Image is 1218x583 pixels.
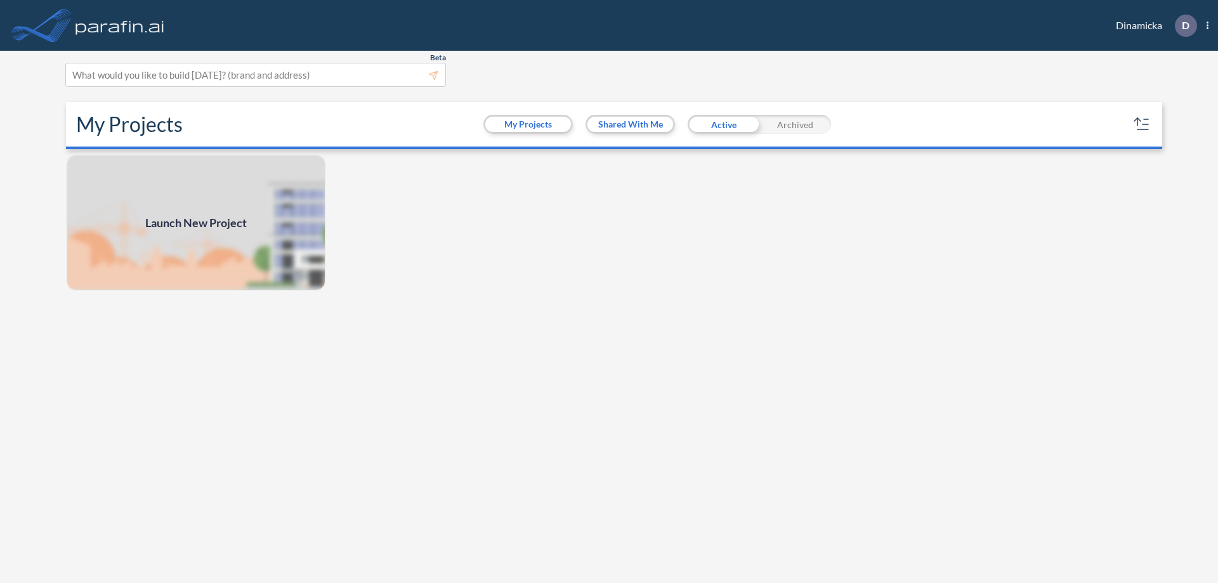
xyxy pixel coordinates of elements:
[66,154,326,291] img: add
[759,115,831,134] div: Archived
[66,154,326,291] a: Launch New Project
[76,112,183,136] h2: My Projects
[688,115,759,134] div: Active
[1132,114,1152,134] button: sort
[430,53,446,63] span: Beta
[1097,15,1208,37] div: Dinamicka
[145,214,247,232] span: Launch New Project
[587,117,673,132] button: Shared With Me
[485,117,571,132] button: My Projects
[73,13,167,38] img: logo
[1182,20,1189,31] p: D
